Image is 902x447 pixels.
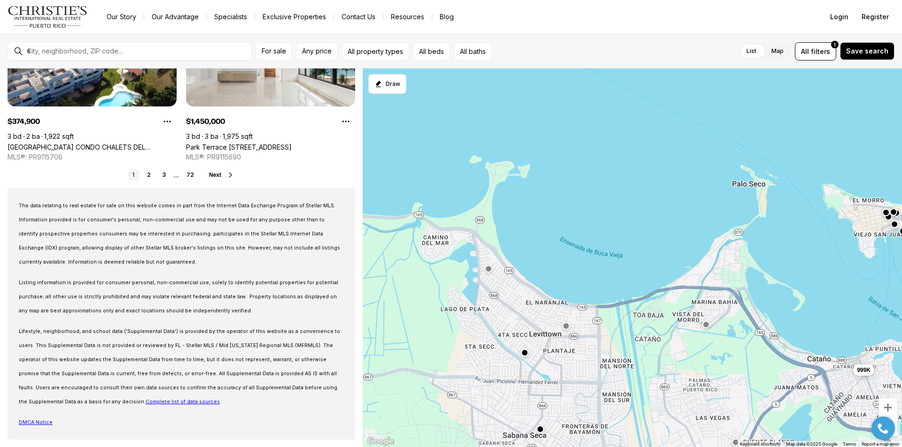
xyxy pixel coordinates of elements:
span: For sale [262,47,286,55]
button: All baths [454,42,492,61]
button: Property options [336,112,355,131]
span: Save search [846,47,888,55]
span: 999K [857,366,871,374]
button: Any price [296,42,338,61]
a: Terms (opens in new tab) [843,441,856,447]
nav: Pagination [128,169,198,181]
button: Contact Us [334,10,383,23]
button: For sale [256,42,292,61]
li: ... [173,172,179,179]
a: Complete list of data sources [146,399,220,405]
a: Exclusive Properties [255,10,334,23]
button: Next [209,171,234,179]
button: Zoom in [879,398,897,417]
label: Map [764,43,791,60]
button: Login [824,8,854,26]
a: Resources [383,10,432,23]
span: Register [862,13,889,21]
a: Report a map error [862,441,899,447]
a: DMCA Notice [19,417,53,425]
button: 999K [853,364,874,376]
span: DMCA Notice [19,419,53,425]
span: Any price [302,47,332,55]
span: Listing information is provided for consumer personal, non-commercial use, solely to identify pot... [19,280,338,314]
button: All beds [413,42,450,61]
span: Map data ©2025 Google [786,441,837,447]
span: All [801,46,809,56]
img: logo [8,6,88,28]
span: Lifestyle, neighborhood, and school data ('Supplemental Data') is provided by the operator of thi... [19,328,340,405]
a: Park Terrace 1501 ASHFORD AVE #4A, SAN JUAN PR, 00911 [186,143,292,151]
a: 72 [183,169,198,181]
span: The data relating to real estate for sale on this website comes in part from the Internet Data Ex... [19,203,340,265]
a: 1 [128,169,140,181]
button: All property types [342,42,409,61]
button: Register [856,8,894,26]
span: filters [811,46,830,56]
a: Specialists [207,10,255,23]
label: List [739,43,764,60]
span: Login [830,13,848,21]
button: Allfilters1 [795,42,836,61]
a: Ave Parque de los Ninos CONDO CHALETS DEL PARQUE #4 B 6, GUAYNABO PR, 00969 [8,143,177,151]
span: 1 [834,41,836,48]
a: 3 [158,169,170,181]
a: Our Story [99,10,144,23]
a: 2 [143,169,155,181]
a: Blog [432,10,461,23]
a: Our Advantage [144,10,206,23]
button: Start drawing [368,74,406,94]
span: Next [209,172,221,178]
button: Save search [840,42,894,60]
button: Property options [158,112,177,131]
